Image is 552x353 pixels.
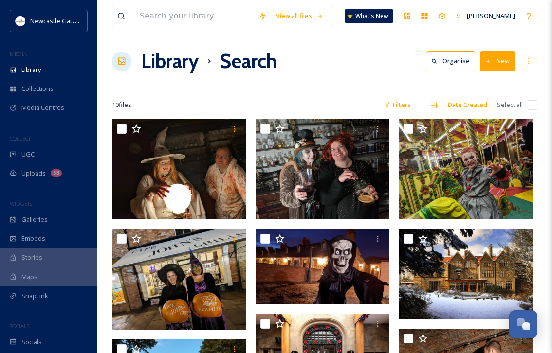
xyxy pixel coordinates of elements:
span: [PERSON_NAME] [467,11,515,20]
img: Halloween at Christmas (4).jpg [112,229,246,329]
span: Uploads [21,169,46,178]
span: Media Centres [21,103,64,112]
img: Halloween at Christmas (9).jpg [256,229,389,304]
span: Collections [21,84,54,93]
button: Open Chat [509,310,537,338]
div: 58 [51,169,62,177]
span: Galleries [21,215,48,224]
button: New [480,51,515,71]
img: DqD9wEUd_400x400.jpg [16,16,25,26]
span: SnapLink [21,291,48,300]
h1: Search [220,47,277,76]
div: Filters [379,95,416,114]
input: Search your library [135,5,254,27]
a: Library [141,47,199,76]
span: WIDGETS [10,200,32,207]
a: View all files [271,6,328,25]
span: SOCIALS [10,322,29,330]
span: Newcastle Gateshead Initiative [30,16,120,25]
img: Halloween at Christmas (8).jpg [399,119,533,219]
span: Maps [21,272,37,282]
img: Halloween at Christmas (7).jpg [112,119,246,219]
img: Halloween at Christmas (1).jpg [256,119,389,219]
a: What's New [345,9,393,23]
button: Organise [426,51,475,71]
span: 10 file s [112,100,131,109]
span: Embeds [21,234,45,243]
span: Library [21,65,41,74]
div: Date Created [443,95,492,114]
span: UGC [21,150,35,159]
span: COLLECT [10,135,31,142]
img: Halloween at Christmas (3).jpg [399,229,533,318]
a: [PERSON_NAME] [451,6,520,25]
span: Stories [21,253,42,262]
span: Socials [21,337,42,347]
span: MEDIA [10,50,27,57]
a: Organise [426,51,480,71]
span: Select all [497,100,523,109]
